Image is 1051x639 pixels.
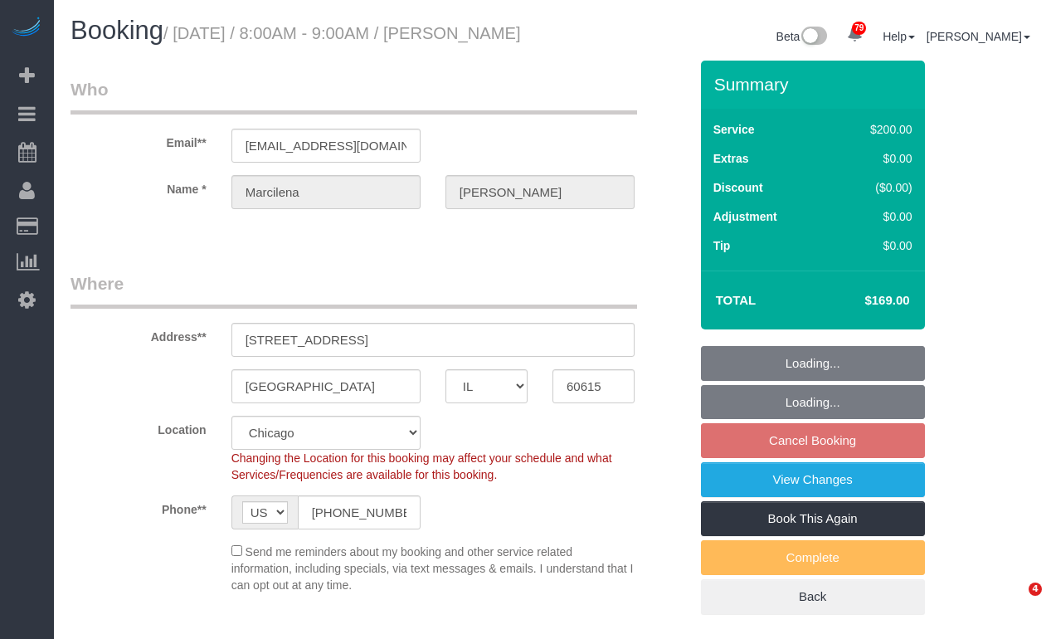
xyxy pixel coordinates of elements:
[71,271,637,309] legend: Where
[231,545,634,592] span: Send me reminders about my booking and other service related information, including specials, via...
[713,121,755,138] label: Service
[713,150,749,167] label: Extras
[835,121,912,138] div: $200.00
[835,237,912,254] div: $0.00
[701,501,925,536] a: Book This Again
[71,16,163,45] span: Booking
[835,179,912,196] div: ($0.00)
[701,579,925,614] a: Back
[776,30,828,43] a: Beta
[835,150,912,167] div: $0.00
[552,369,635,403] input: Zip Code**
[1029,583,1042,596] span: 4
[815,294,909,308] h4: $169.00
[163,24,521,42] small: / [DATE] / 8:00AM - 9:00AM / [PERSON_NAME]
[713,179,763,196] label: Discount
[10,17,43,40] img: Automaid Logo
[716,293,757,307] strong: Total
[713,208,777,225] label: Adjustment
[713,237,731,254] label: Tip
[231,451,612,481] span: Changing the Location for this booking may affect your schedule and what Services/Frequencies are...
[445,175,635,209] input: Last Name*
[839,17,871,53] a: 79
[231,175,421,209] input: First Name**
[714,75,917,94] h3: Summary
[701,462,925,497] a: View Changes
[71,77,637,115] legend: Who
[58,175,219,198] label: Name *
[852,22,866,35] span: 79
[927,30,1030,43] a: [PERSON_NAME]
[58,416,219,438] label: Location
[995,583,1034,622] iframe: Intercom live chat
[883,30,915,43] a: Help
[800,27,827,48] img: New interface
[835,208,912,225] div: $0.00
